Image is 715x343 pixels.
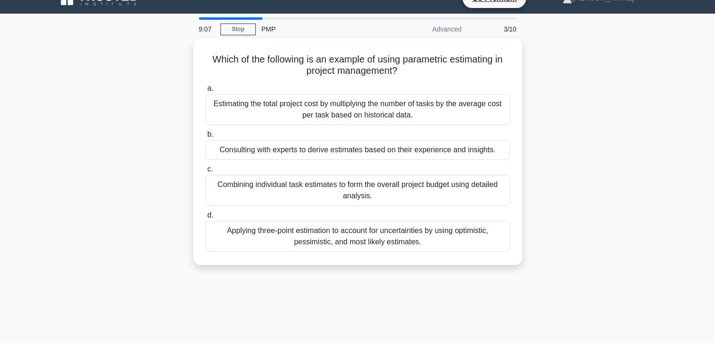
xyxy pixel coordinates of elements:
span: c. [207,165,213,173]
div: Combining individual task estimates to form the overall project budget using detailed analysis. [205,175,510,206]
h5: Which of the following is an example of using parametric estimating in project management? [204,54,511,77]
div: PMP [256,20,385,39]
div: Consulting with experts to derive estimates based on their experience and insights. [205,140,510,160]
span: a. [207,84,213,92]
div: Applying three-point estimation to account for uncertainties by using optimistic, pessimistic, an... [205,221,510,252]
div: Estimating the total project cost by multiplying the number of tasks by the average cost per task... [205,94,510,125]
span: d. [207,211,213,219]
span: b. [207,130,213,138]
div: 9:07 [193,20,220,39]
a: Stop [220,23,256,35]
div: 3/10 [467,20,522,39]
div: Advanced [385,20,467,39]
